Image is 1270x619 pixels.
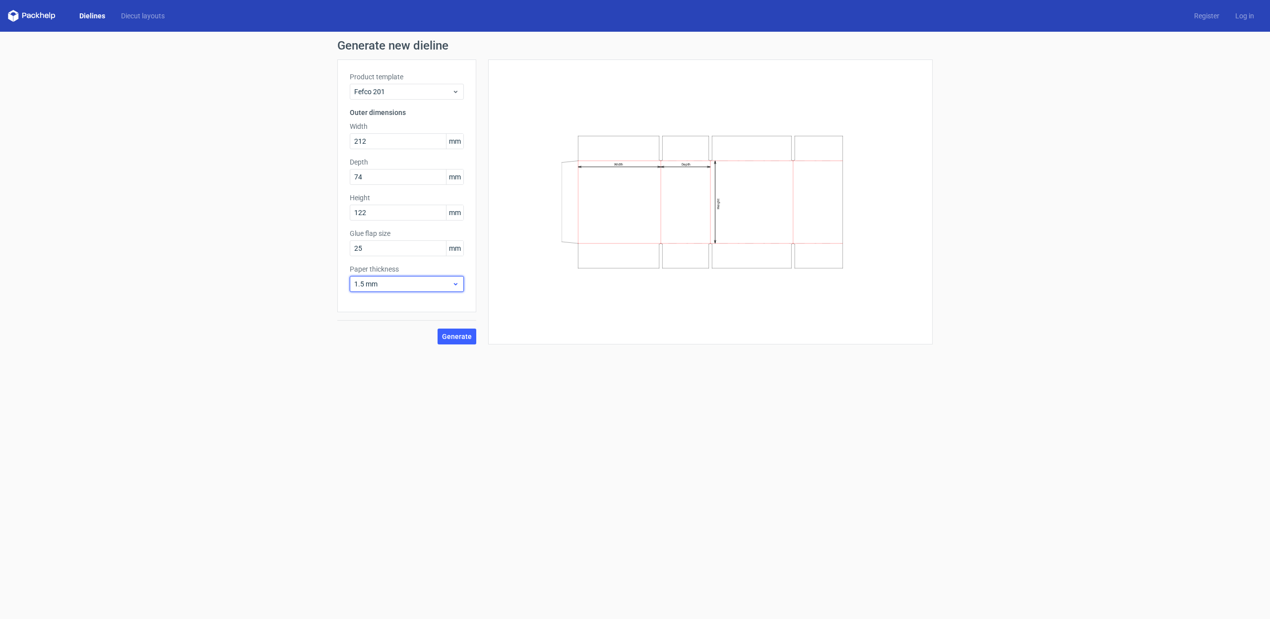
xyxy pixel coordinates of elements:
a: Register [1186,11,1227,21]
text: Depth [682,163,691,167]
a: Diecut layouts [113,11,173,21]
h1: Generate new dieline [337,40,933,52]
label: Product template [350,72,464,82]
text: Height [716,199,720,209]
label: Depth [350,157,464,167]
span: mm [446,169,463,184]
label: Width [350,121,464,131]
label: Height [350,193,464,203]
text: Width [614,163,623,167]
button: Generate [438,329,476,344]
span: mm [446,134,463,149]
a: Dielines [71,11,113,21]
label: Paper thickness [350,264,464,274]
span: mm [446,241,463,256]
span: mm [446,205,463,220]
span: Fefco 201 [354,87,452,97]
a: Log in [1227,11,1262,21]
h3: Outer dimensions [350,108,464,117]
label: Glue flap size [350,228,464,238]
span: Generate [442,333,472,340]
span: 1.5 mm [354,279,452,289]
